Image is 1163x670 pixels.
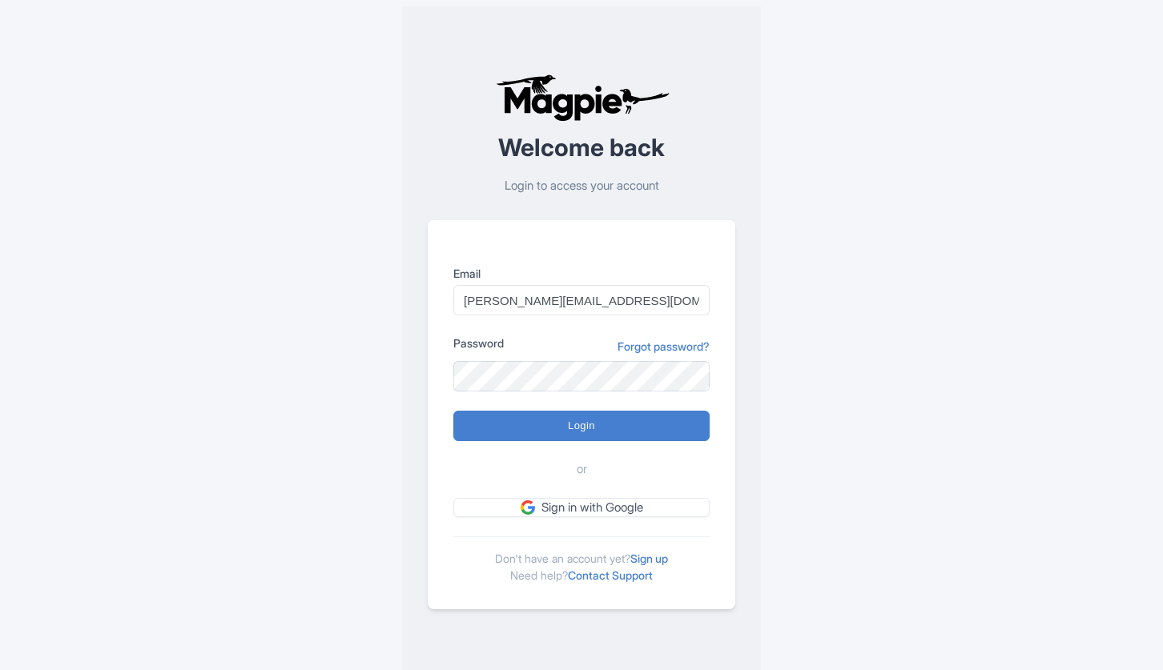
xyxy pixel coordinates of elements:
[453,536,710,584] div: Don't have an account yet? Need help?
[453,498,710,518] a: Sign in with Google
[453,411,710,441] input: Login
[577,460,587,479] span: or
[428,177,735,195] p: Login to access your account
[618,338,710,355] a: Forgot password?
[453,285,710,315] input: you@example.com
[453,265,710,282] label: Email
[630,552,668,565] a: Sign up
[568,568,653,582] a: Contact Support
[453,335,504,351] label: Password
[428,134,735,161] h2: Welcome back
[492,74,672,122] img: logo-ab69f6fb50320c5b225c76a69d11143b.png
[521,500,535,515] img: google.svg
